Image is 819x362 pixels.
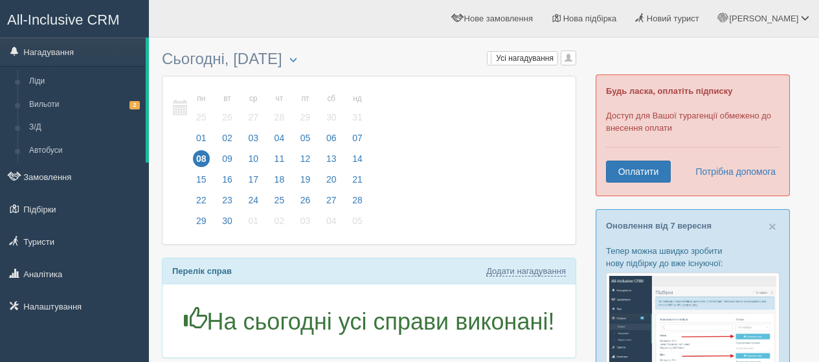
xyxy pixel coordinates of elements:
[496,54,554,63] span: Усі нагадування
[267,86,292,131] a: чт 28
[349,93,366,104] small: нд
[241,193,265,214] a: 24
[241,131,265,152] a: 03
[486,266,566,277] a: Додати нагадування
[189,172,214,193] a: 15
[241,214,265,234] a: 01
[193,171,210,188] span: 15
[729,14,798,23] span: [PERSON_NAME]
[323,93,340,104] small: сб
[319,86,344,131] a: сб 30
[293,131,318,152] a: 05
[267,172,292,193] a: 18
[23,116,146,139] a: З/Д
[297,150,314,167] span: 12
[271,93,288,104] small: чт
[189,131,214,152] a: 01
[172,266,232,276] b: Перелік справ
[319,152,344,172] a: 13
[323,109,340,126] span: 30
[193,109,210,126] span: 25
[345,172,366,193] a: 21
[647,14,699,23] span: Новий турист
[319,172,344,193] a: 20
[219,93,236,104] small: вт
[606,161,671,183] a: Оплатити
[271,130,288,146] span: 04
[245,171,262,188] span: 17
[349,109,366,126] span: 31
[193,212,210,229] span: 29
[189,86,214,131] a: пн 25
[297,171,314,188] span: 19
[271,212,288,229] span: 02
[297,109,314,126] span: 29
[319,193,344,214] a: 27
[349,212,366,229] span: 05
[769,219,776,234] span: ×
[323,212,340,229] span: 04
[319,131,344,152] a: 06
[293,152,318,172] a: 12
[219,192,236,209] span: 23
[215,172,240,193] a: 16
[215,214,240,234] a: 30
[245,130,262,146] span: 03
[687,161,776,183] a: Потрібна допомога
[345,86,366,131] a: нд 31
[349,192,366,209] span: 28
[293,172,318,193] a: 19
[349,171,366,188] span: 21
[189,152,214,172] a: 08
[215,86,240,131] a: вт 26
[245,109,262,126] span: 27
[323,192,340,209] span: 27
[219,150,236,167] span: 09
[606,221,712,231] a: Оновлення від 7 вересня
[219,130,236,146] span: 02
[215,152,240,172] a: 09
[23,70,146,93] a: Ліди
[245,93,262,104] small: ср
[271,192,288,209] span: 25
[219,109,236,126] span: 26
[345,131,366,152] a: 07
[596,74,790,196] div: Доступ для Вашої турагенції обмежено до внесення оплати
[189,193,214,214] a: 22
[172,307,566,335] h1: На сьогодні усі справи виконані!
[189,214,214,234] a: 29
[193,130,210,146] span: 01
[563,14,617,23] span: Нова підбірка
[219,212,236,229] span: 30
[297,212,314,229] span: 03
[193,192,210,209] span: 22
[349,150,366,167] span: 14
[241,86,265,131] a: ср 27
[464,14,533,23] span: Нове замовлення
[267,193,292,214] a: 25
[219,171,236,188] span: 16
[241,152,265,172] a: 10
[215,131,240,152] a: 02
[293,193,318,214] a: 26
[267,214,292,234] a: 02
[323,150,340,167] span: 13
[267,131,292,152] a: 04
[323,130,340,146] span: 06
[293,214,318,234] a: 03
[769,220,776,233] button: Close
[245,192,262,209] span: 24
[293,86,318,131] a: пт 29
[606,245,780,269] p: Тепер можна швидко зробити нову підбірку до вже існуючої:
[297,192,314,209] span: 26
[193,93,210,104] small: пн
[245,150,262,167] span: 10
[345,193,366,214] a: 28
[297,130,314,146] span: 05
[297,93,314,104] small: пт
[129,101,140,109] span: 2
[349,130,366,146] span: 07
[1,1,148,36] a: All-Inclusive CRM
[162,51,576,69] h3: Сьогодні, [DATE]
[319,214,344,234] a: 04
